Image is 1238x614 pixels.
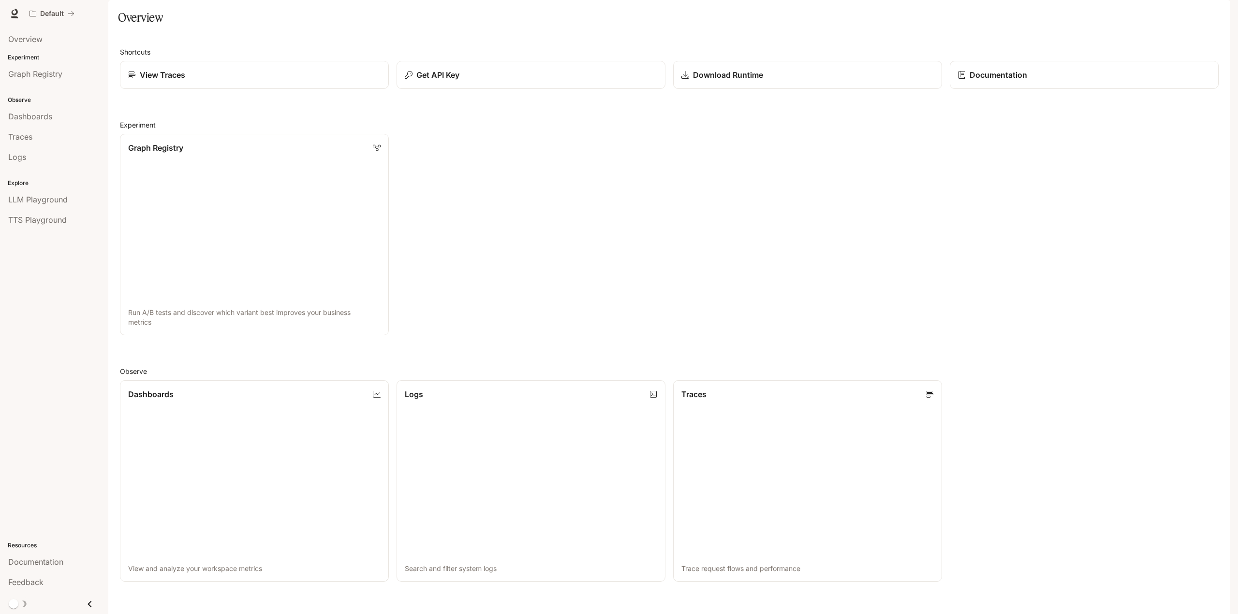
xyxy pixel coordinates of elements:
a: Graph RegistryRun A/B tests and discover which variant best improves your business metrics [120,134,389,335]
h1: Overview [118,8,163,27]
p: Graph Registry [128,142,183,154]
p: Search and filter system logs [405,564,657,573]
h2: Observe [120,366,1219,376]
a: TracesTrace request flows and performance [673,380,942,582]
a: Documentation [950,61,1219,89]
p: View Traces [140,69,185,81]
p: View and analyze your workspace metrics [128,564,381,573]
p: Run A/B tests and discover which variant best improves your business metrics [128,308,381,327]
p: Trace request flows and performance [681,564,934,573]
p: Logs [405,388,423,400]
button: All workspaces [25,4,79,23]
h2: Experiment [120,120,1219,130]
a: Download Runtime [673,61,942,89]
p: Get API Key [416,69,459,81]
p: Download Runtime [693,69,763,81]
h2: Shortcuts [120,47,1219,57]
a: View Traces [120,61,389,89]
a: LogsSearch and filter system logs [397,380,665,582]
button: Get API Key [397,61,665,89]
p: Dashboards [128,388,174,400]
p: Documentation [970,69,1027,81]
p: Default [40,10,64,18]
a: DashboardsView and analyze your workspace metrics [120,380,389,582]
p: Traces [681,388,707,400]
